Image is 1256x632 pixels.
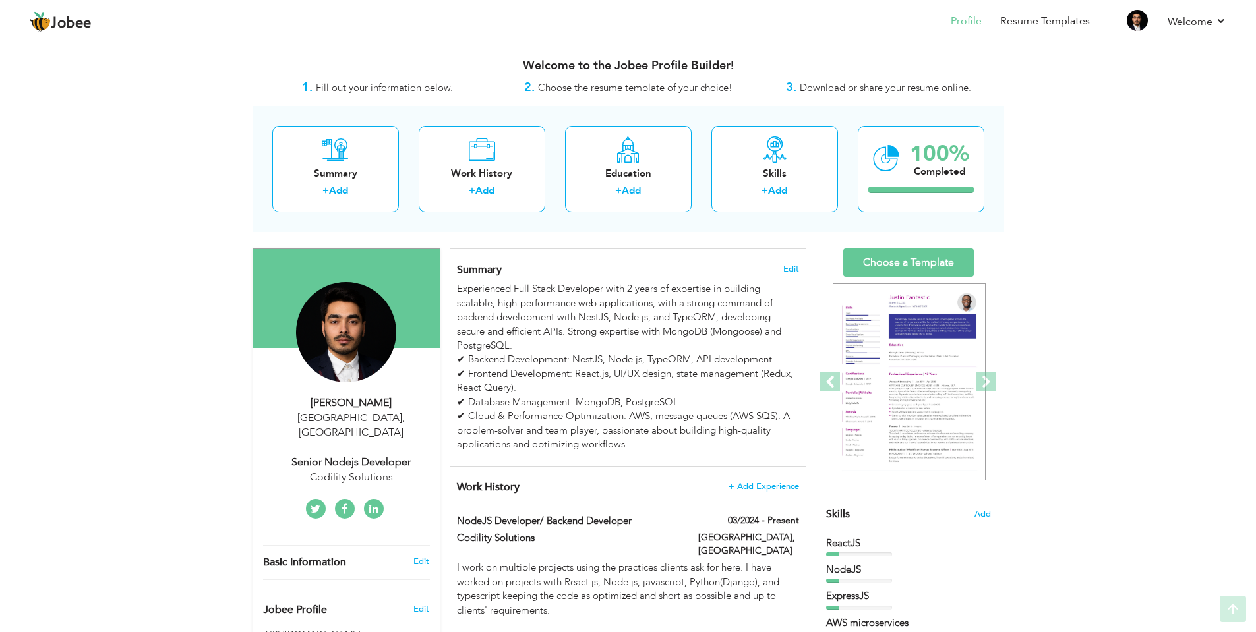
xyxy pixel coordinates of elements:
span: Edit [783,264,799,273]
span: Summary [457,262,502,277]
a: Welcome [1168,14,1226,30]
label: + [615,184,622,198]
span: Basic Information [263,557,346,569]
div: [GEOGRAPHIC_DATA] [GEOGRAPHIC_DATA] [263,411,440,441]
a: Jobee [30,11,92,32]
div: 100% [910,143,969,165]
img: Haseeb Tahir [296,282,396,382]
div: Codility Solutions [263,470,440,485]
span: Edit [413,603,429,615]
div: Skills [722,167,827,181]
div: Education [576,167,681,181]
div: NodeJS [826,563,991,577]
span: Fill out your information below. [316,81,453,94]
span: Download or share your resume online. [800,81,971,94]
div: Senior Nodejs Developer [263,455,440,470]
a: Add [768,184,787,197]
strong: 2. [524,79,535,96]
h3: Welcome to the Jobee Profile Builder! [253,59,1004,72]
label: [GEOGRAPHIC_DATA], [GEOGRAPHIC_DATA] [698,531,799,558]
a: Choose a Template [843,248,974,277]
label: + [469,184,475,198]
span: + Add Experience [729,482,799,491]
label: NodeJS Developer/ Backend Developer [457,514,678,528]
label: Codility Solutions [457,531,678,545]
a: Add [329,184,348,197]
a: Resume Templates [1000,14,1090,29]
span: Add [974,508,991,521]
div: Enhance your career by creating a custom URL for your Jobee public profile. [253,590,440,623]
a: Add [475,184,494,197]
h4: Adding a summary is a quick and easy way to highlight your experience and interests. [457,263,798,276]
span: Work History [457,480,520,494]
div: ExpressJS [826,589,991,603]
span: , [402,411,405,425]
a: Profile [951,14,982,29]
div: I work on multiple projects using the practices clients ask for here. I have worked on projects w... [457,561,798,618]
a: Add [622,184,641,197]
div: Work History [429,167,535,181]
span: Choose the resume template of your choice! [538,81,733,94]
h4: This helps to show the companies you have worked for. [457,480,798,494]
span: Jobee Profile [263,604,327,616]
img: jobee.io [30,11,51,32]
div: Summary [283,167,388,181]
strong: 1. [302,79,313,96]
span: Skills [826,507,850,521]
img: Profile Img [1127,10,1148,31]
div: AWS microservices [826,616,991,630]
div: Experienced Full Stack Developer with 2 years of expertise in building scalable, high-performance... [457,282,798,451]
div: [PERSON_NAME] [263,395,440,411]
a: Edit [413,556,429,567]
div: Completed [910,165,969,179]
div: ReactJS [826,536,991,550]
span: Jobee [51,16,92,31]
label: 03/2024 - Present [728,514,799,527]
label: + [762,184,768,198]
label: + [322,184,329,198]
strong: 3. [786,79,796,96]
